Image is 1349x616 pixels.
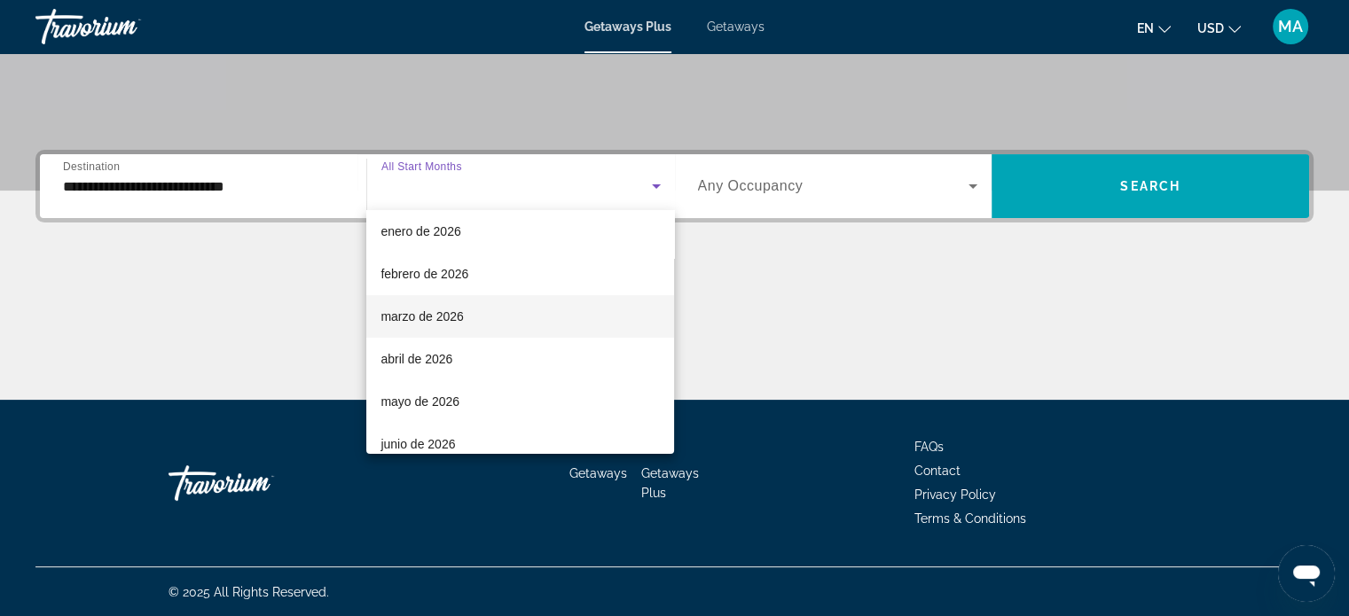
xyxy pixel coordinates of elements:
[380,221,460,242] span: enero de 2026
[380,263,468,285] span: febrero de 2026
[380,433,455,455] span: junio de 2026
[380,348,452,370] span: abril de 2026
[380,391,459,412] span: mayo de 2026
[380,306,463,327] span: marzo de 2026
[1278,545,1335,602] iframe: Botón para iniciar la ventana de mensajería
